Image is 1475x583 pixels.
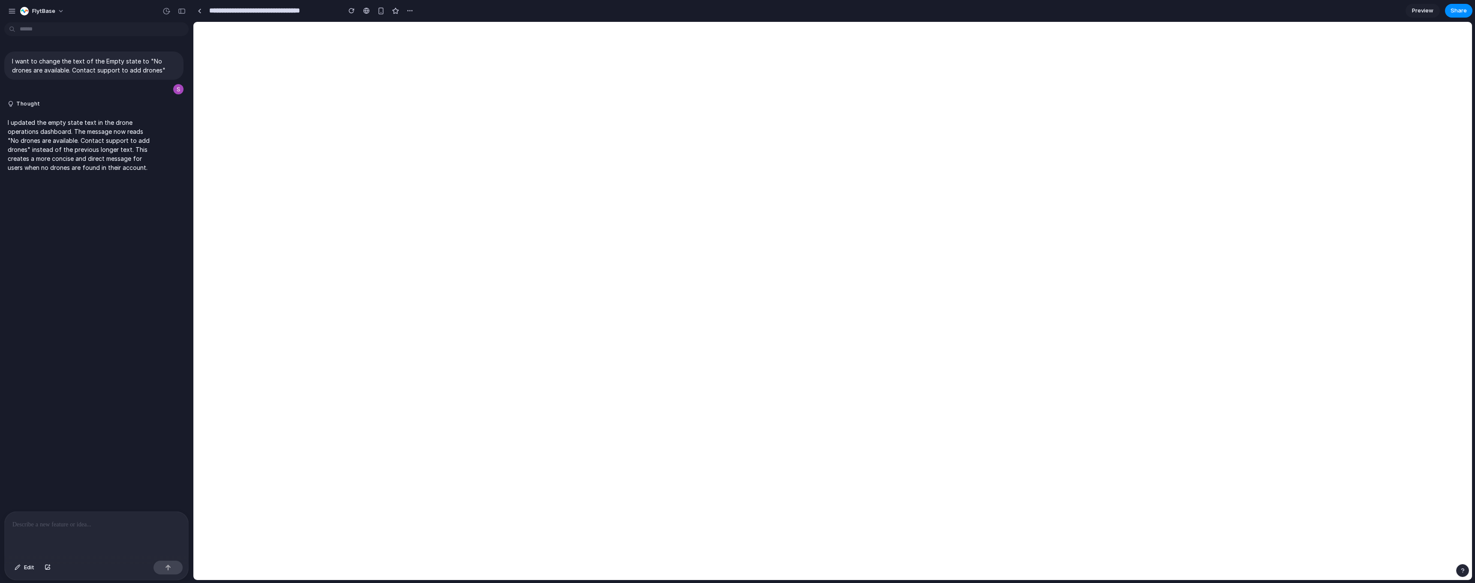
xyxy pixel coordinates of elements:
[10,561,39,574] button: Edit
[32,7,55,15] span: FlytBase
[8,118,151,172] p: I updated the empty state text in the drone operations dashboard. The message now reads "No drone...
[1406,4,1440,18] a: Preview
[17,4,69,18] button: FlytBase
[1412,6,1433,15] span: Preview
[1445,4,1472,18] button: Share
[24,563,34,572] span: Edit
[1451,6,1467,15] span: Share
[12,57,176,75] p: I want to change the text of the Empty state to "No drones are available. Contact support to add ...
